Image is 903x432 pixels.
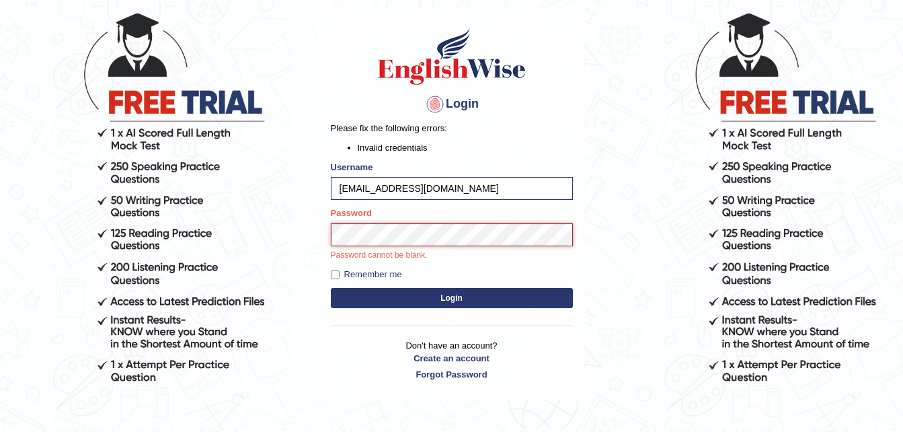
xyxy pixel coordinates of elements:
[375,26,528,87] img: Logo of English Wise sign in for intelligent practice with AI
[358,141,573,154] li: Invalid credentials
[331,122,573,135] p: Please fix the following errors:
[331,161,373,174] label: Username
[331,268,402,281] label: Remember me
[331,271,340,279] input: Remember me
[331,368,573,381] a: Forgot Password
[331,250,573,262] p: Password cannot be blank.
[331,352,573,365] a: Create an account
[331,94,573,115] h4: Login
[331,339,573,381] p: Don't have an account?
[331,207,372,219] label: Password
[331,288,573,308] button: Login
